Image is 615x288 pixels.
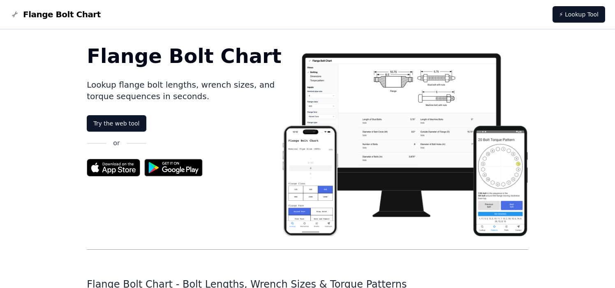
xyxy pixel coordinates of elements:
a: Flange Bolt Chart LogoFlange Bolt Chart [10,9,101,20]
img: Get it on Google Play [140,155,207,181]
img: Flange Bolt Chart Logo [10,9,20,19]
span: Flange Bolt Chart [23,9,101,20]
img: Flange bolt chart app screenshot [282,46,528,236]
h1: Flange Bolt Chart [87,46,282,66]
p: or [113,138,120,148]
a: Try the web tool [87,115,146,132]
img: App Store badge for the Flange Bolt Chart app [87,159,140,177]
a: ⚡ Lookup Tool [553,6,605,23]
p: Lookup flange bolt lengths, wrench sizes, and torque sequences in seconds. [87,79,282,102]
